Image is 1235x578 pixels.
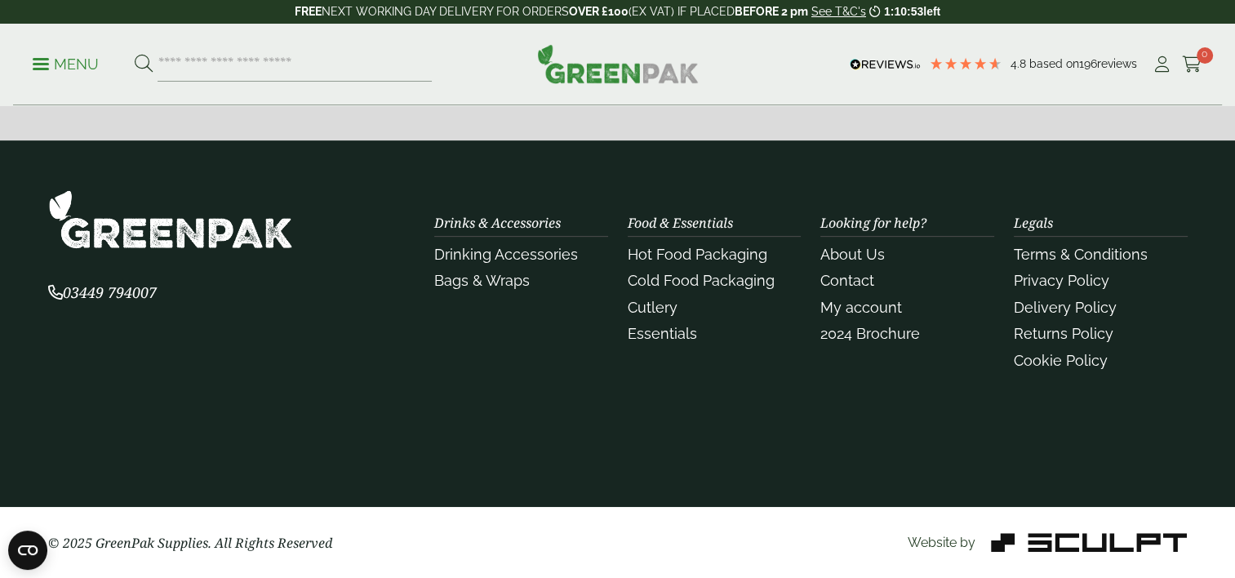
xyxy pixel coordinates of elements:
span: 4.8 [1011,57,1029,70]
img: GreenPak Supplies [537,44,699,83]
a: 2024 Brochure [820,325,920,342]
a: Menu [33,55,99,71]
a: See T&C's [811,5,866,18]
p: © 2025 GreenPak Supplies. All Rights Reserved [48,533,415,553]
a: Bags & Wraps [434,272,530,289]
a: Contact [820,272,874,289]
a: Essentials [628,325,697,342]
strong: FREE [295,5,322,18]
i: My Account [1152,56,1172,73]
a: My account [820,299,902,316]
strong: OVER £100 [569,5,629,18]
strong: BEFORE 2 pm [735,5,808,18]
img: GreenPak Supplies [48,189,293,249]
a: Hot Food Packaging [628,246,767,263]
a: Returns Policy [1014,325,1113,342]
p: Menu [33,55,99,74]
a: About Us [820,246,885,263]
span: left [923,5,940,18]
a: Terms & Conditions [1014,246,1148,263]
div: 4.79 Stars [929,56,1002,71]
span: Based on [1029,57,1079,70]
a: Delivery Policy [1014,299,1117,316]
img: REVIEWS.io [850,59,921,70]
a: 0 [1182,52,1202,77]
span: 0 [1197,47,1213,64]
a: Cold Food Packaging [628,272,775,289]
i: Cart [1182,56,1202,73]
span: 03449 794007 [48,282,157,302]
span: 1:10:53 [884,5,923,18]
a: 03449 794007 [48,286,157,301]
span: reviews [1097,57,1137,70]
span: Website by [907,535,975,550]
img: Sculpt [991,533,1187,552]
a: Drinking Accessories [434,246,578,263]
a: Privacy Policy [1014,272,1109,289]
span: 196 [1079,57,1097,70]
button: Open CMP widget [8,531,47,570]
a: Cookie Policy [1014,352,1108,369]
a: Cutlery [628,299,677,316]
